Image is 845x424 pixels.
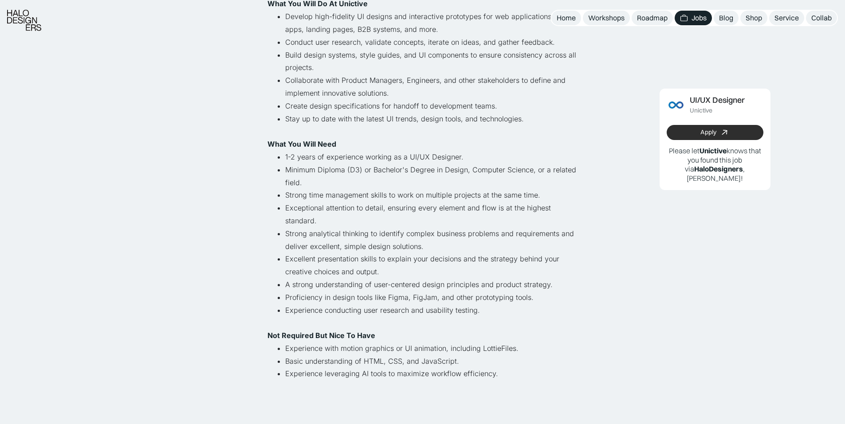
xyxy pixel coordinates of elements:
li: Minimum Diploma (D3) or Bachelor's Degree in Design, Computer Science, or a related field. [285,163,578,189]
li: A strong understanding of user-centered design principles and product strategy. [285,278,578,291]
a: Home [551,11,581,25]
li: 1-2 years of experience working as a UI/UX Designer. [285,151,578,163]
li: Create design specifications for handoff to development teams. [285,100,578,113]
div: UI/UX Designer [690,96,745,105]
li: Conduct user research, validate concepts, iterate on ideas, and gather feedback. [285,36,578,49]
img: Job Image [667,96,685,114]
li: Proficiency in design tools like Figma, FigJam, and other prototyping tools. [285,291,578,304]
strong: What You Will Need [267,140,336,148]
div: Jobs [692,13,707,23]
li: Experience with motion graphics or UI animation, including LottieFiles. [285,342,578,355]
li: Develop high-fidelity UI designs and interactive prototypes for web applications, mobile apps, la... [285,10,578,36]
a: Apply [667,125,763,140]
div: Unictive [690,107,712,114]
div: Workshops [588,13,625,23]
a: Jobs [675,11,712,25]
b: Unictive [700,146,727,155]
li: Experience conducting user research and usability testing. [285,304,578,330]
li: Strong time management skills to work on multiple projects at the same time. [285,189,578,202]
li: Build design systems, style guides, and UI components to ensure consistency across all projects. [285,49,578,74]
strong: Not Required But Nice To Have [267,331,375,340]
div: Shop [746,13,762,23]
li: Strong analytical thinking to identify complex business problems and requirements and deliver exc... [285,227,578,253]
li: Excellent presentation skills to explain your decisions and the strategy behind your creative cho... [285,253,578,278]
div: Service [774,13,799,23]
li: Stay up to date with the latest UI trends, design tools, and technologies. [285,113,578,138]
div: Collab [811,13,832,23]
b: HaloDesigners [694,165,743,174]
a: Workshops [583,11,630,25]
a: Roadmap [632,11,673,25]
div: Home [557,13,576,23]
div: Blog [719,13,733,23]
li: Experience leveraging AI tools to maximize workflow efficiency. [285,367,578,380]
a: Shop [740,11,767,25]
a: Service [769,11,804,25]
p: Please let knows that you found this job via , [PERSON_NAME]! [667,146,763,183]
a: Blog [714,11,739,25]
div: Apply [700,129,716,136]
li: Exceptional attention to detail, ensuring every element and flow is at the highest standard. [285,202,578,227]
li: Basic understanding of HTML, CSS, and JavaScript. [285,355,578,368]
div: Roadmap [637,13,668,23]
a: Collab [806,11,837,25]
li: Collaborate with Product Managers, Engineers, and other stakeholders to define and implement inno... [285,74,578,100]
